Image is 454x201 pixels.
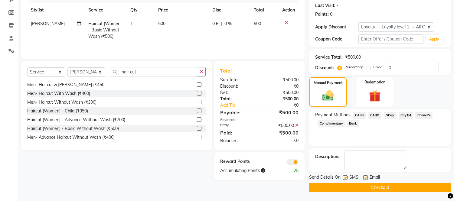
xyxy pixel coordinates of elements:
span: Send Details On [309,174,341,182]
div: Haircut (Women) - Basic Without Wash (₹500) [27,125,119,132]
th: Total [250,3,279,17]
div: Men- Haircut With Wash (₹400) [27,90,90,97]
span: Complimentary [318,120,345,127]
div: Net: [216,89,260,96]
label: Manual Payment [314,80,343,86]
div: GPay [216,122,260,129]
div: Discount: [216,83,260,89]
th: Disc [209,3,250,17]
div: Description: [315,154,339,160]
span: 500 [158,21,165,26]
th: Price [155,3,209,17]
th: Service [85,3,127,17]
img: _gift.svg [365,89,384,103]
th: Qty [127,3,155,17]
div: ₹0 [260,83,303,89]
span: Payment Methods [315,112,351,118]
th: Action [279,3,299,17]
span: Haircut (Women) - Basic Without Wash (₹500) [89,21,122,39]
div: Men- Haircut & [PERSON_NAME] (₹450) [27,82,106,88]
div: Coupon Code [315,36,358,42]
div: Sub Total: [216,77,260,83]
div: ₹500.00 [260,122,303,129]
div: Men- Haircut Without Wash (₹300) [27,99,96,105]
span: 0 F [212,21,218,27]
div: Balance : [216,138,260,144]
div: 0 [330,11,332,18]
span: Bank [347,120,359,127]
div: ₹500.00 [260,77,303,83]
div: Men- Advance Haircut Without Wash (₹400) [27,134,115,141]
div: - [337,2,338,9]
span: CARD [368,112,381,119]
div: Discount: [315,65,334,71]
span: 500 [254,21,261,26]
span: PayTM [399,112,413,119]
div: ₹500.00 [260,89,303,96]
label: Redemption [364,79,385,85]
div: Haircut (Women) - Advance Without Wash (₹700) [27,117,125,123]
span: [PERSON_NAME] [31,21,65,26]
div: Payable: [216,109,260,116]
div: ₹500.00 [260,109,303,116]
span: 1 [130,21,133,26]
span: | [221,21,222,27]
div: Last Visit: [315,2,335,9]
th: Stylist [27,3,85,17]
div: Points: [315,11,329,18]
img: _cash.svg [319,89,337,102]
span: GPay [384,112,396,119]
div: ₹500.00 [260,129,303,136]
span: PhonePe [415,112,433,119]
label: Fixed [373,64,382,70]
input: Search or Scan [110,67,197,76]
button: Apply [426,35,443,44]
div: ₹0 [260,138,303,144]
div: Apply Discount [315,24,358,30]
button: Checkout [309,183,451,192]
div: Haircut (Women) - Child (₹350) [27,108,88,114]
div: Service Total: [315,54,343,60]
span: 0 % [224,21,232,27]
span: Email [370,174,380,182]
div: 25 [281,167,303,174]
div: ₹500.00 [260,96,303,102]
div: Accumulating Points [216,167,281,174]
span: SMS [349,174,358,182]
div: ₹0 [267,102,303,109]
div: Reward Points [216,158,260,165]
div: ₹500.00 [345,54,361,60]
span: CASH [353,112,366,119]
label: Percentage [345,64,364,70]
a: Add Tip [216,102,267,109]
input: Enter Offer / Coupon Code [358,34,423,44]
span: Total [220,68,234,74]
div: Total: [216,96,260,102]
div: Payments [220,117,299,122]
div: Paid: [216,129,260,136]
